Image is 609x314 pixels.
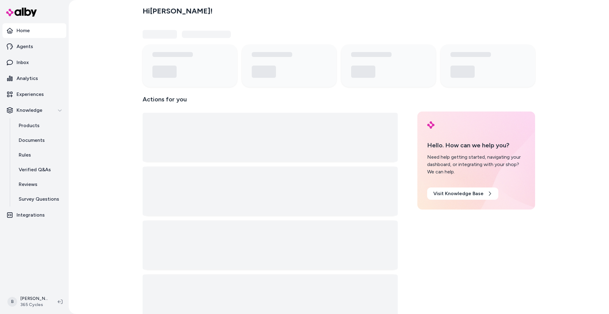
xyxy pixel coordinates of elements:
p: Agents [17,43,33,50]
p: Knowledge [17,107,42,114]
a: Inbox [2,55,66,70]
a: Rules [13,148,66,162]
a: Analytics [2,71,66,86]
a: Home [2,23,66,38]
a: Products [13,118,66,133]
p: Hello. How can we help you? [427,141,525,150]
a: Visit Knowledge Base [427,187,498,200]
a: Reviews [13,177,66,192]
button: Knowledge [2,103,66,118]
div: Need help getting started, navigating your dashboard, or integrating with your shop? We can help. [427,153,525,176]
p: Verified Q&As [19,166,51,173]
a: Integrations [2,208,66,222]
button: B[PERSON_NAME]365 Cycles [4,292,53,312]
p: Integrations [17,211,45,219]
a: Documents [13,133,66,148]
a: Experiences [2,87,66,102]
a: Verified Q&As [13,162,66,177]
span: 365 Cycles [20,302,48,308]
a: Survey Questions [13,192,66,206]
img: alby Logo [427,121,435,129]
a: Agents [2,39,66,54]
p: Inbox [17,59,29,66]
p: Reviews [19,181,37,188]
h2: Hi [PERSON_NAME] ! [143,6,213,16]
img: alby Logo [6,8,37,17]
p: [PERSON_NAME] [20,296,48,302]
span: B [7,297,17,307]
p: Products [19,122,40,129]
p: Documents [19,137,45,144]
p: Analytics [17,75,38,82]
p: Actions for you [143,94,398,109]
p: Survey Questions [19,195,59,203]
p: Experiences [17,91,44,98]
p: Rules [19,151,31,159]
p: Home [17,27,30,34]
